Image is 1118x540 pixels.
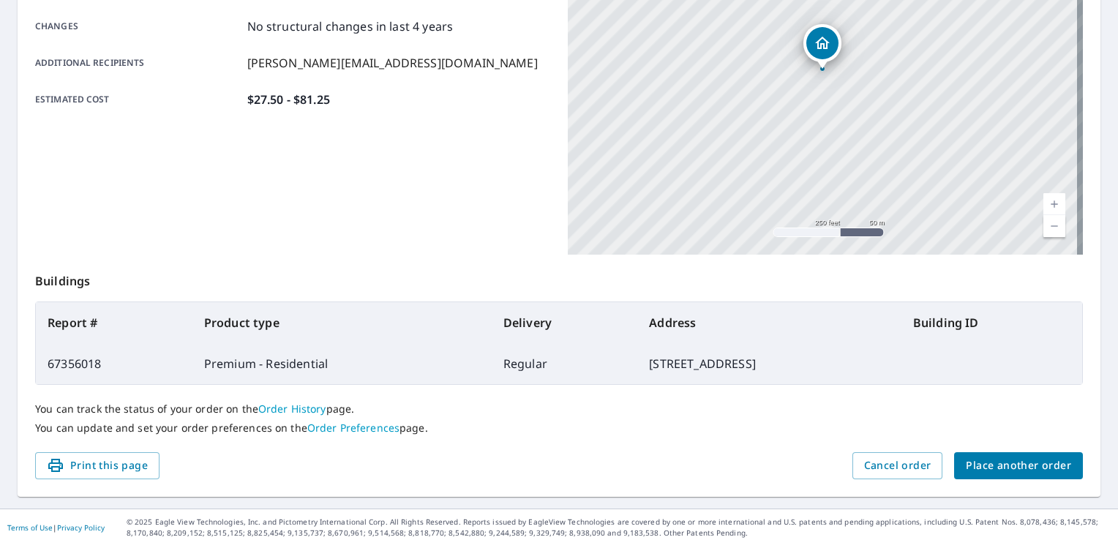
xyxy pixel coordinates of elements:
a: Current Level 17, Zoom Out [1043,215,1065,237]
button: Cancel order [852,452,943,479]
p: Changes [35,18,241,35]
p: Estimated cost [35,91,241,108]
p: [PERSON_NAME][EMAIL_ADDRESS][DOMAIN_NAME] [247,54,538,72]
span: Cancel order [864,457,931,475]
p: $27.50 - $81.25 [247,91,330,108]
td: 67356018 [36,343,192,384]
p: Additional recipients [35,54,241,72]
p: No structural changes in last 4 years [247,18,454,35]
p: © 2025 Eagle View Technologies, Inc. and Pictometry International Corp. All Rights Reserved. Repo... [127,517,1111,539]
th: Building ID [901,302,1082,343]
th: Product type [192,302,492,343]
div: Dropped pin, building 1, Residential property, 9160 Hillside Trl S Cottage Grove, MN 55016 [803,24,841,70]
th: Delivery [492,302,638,343]
p: | [7,523,105,532]
a: Current Level 17, Zoom In [1043,193,1065,215]
th: Report # [36,302,192,343]
span: Place another order [966,457,1071,475]
th: Address [637,302,901,343]
a: Order Preferences [307,421,399,435]
a: Order History [258,402,326,416]
p: Buildings [35,255,1083,301]
button: Place another order [954,452,1083,479]
td: Premium - Residential [192,343,492,384]
td: [STREET_ADDRESS] [637,343,901,384]
a: Privacy Policy [57,522,105,533]
p: You can update and set your order preferences on the page. [35,421,1083,435]
span: Print this page [47,457,148,475]
a: Terms of Use [7,522,53,533]
td: Regular [492,343,638,384]
button: Print this page [35,452,160,479]
p: You can track the status of your order on the page. [35,402,1083,416]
